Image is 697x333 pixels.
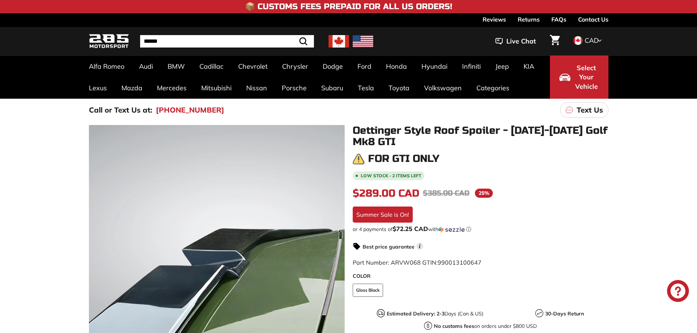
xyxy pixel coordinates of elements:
[82,77,114,99] a: Lexus
[89,33,129,50] img: Logo_285_Motorsport_areodynamics_components
[351,77,381,99] a: Tesla
[315,56,350,77] a: Dodge
[274,77,314,99] a: Porsche
[353,226,608,233] div: or 4 payments of$72.25 CADwithSezzle Click to learn more about Sezzle
[353,125,608,148] h1: Oettinger Style Roof Spoiler - [DATE]-[DATE] Golf Mk8 GTI
[275,56,315,77] a: Chrysler
[560,102,608,118] a: Text Us
[160,56,192,77] a: BMW
[89,105,152,116] p: Call or Text Us at:
[574,63,599,91] span: Select Your Vehicle
[361,174,421,178] span: Low stock - 2 items left
[314,77,351,99] a: Subaru
[393,225,428,232] span: $72.25 CAD
[585,36,599,45] span: CAD
[379,56,414,77] a: Honda
[353,272,608,280] label: COLOR
[423,189,469,198] span: $385.00 CAD
[387,310,483,318] p: Days (Can & US)
[192,56,231,77] a: Cadillac
[434,323,474,329] strong: No customs fees
[194,77,239,99] a: Mitsubishi
[231,56,275,77] a: Chevrolet
[353,207,413,223] div: Summer Sale is On!
[578,13,608,26] a: Contact Us
[506,37,536,46] span: Live Chat
[245,2,452,11] h4: 📦 Customs Fees Prepaid for All US Orders!
[516,56,542,77] a: KIA
[455,56,488,77] a: Infiniti
[82,56,132,77] a: Alfa Romeo
[414,56,455,77] a: Hyundai
[545,310,584,317] strong: 30-Days Return
[577,105,603,116] p: Text Us
[438,226,465,233] img: Sezzle
[551,13,566,26] a: FAQs
[363,243,415,250] strong: Best price guarantee
[114,77,150,99] a: Mazda
[156,105,224,116] a: [PHONE_NUMBER]
[350,56,379,77] a: Ford
[417,77,469,99] a: Volkswagen
[368,153,439,164] h3: For GTI only
[434,322,537,330] p: on orders under $800 USD
[438,259,481,266] span: 990013100647
[469,77,517,99] a: Categories
[353,153,364,165] img: warning.png
[353,259,481,266] span: Part Number: ARVW068 GTIN:
[665,280,691,304] inbox-online-store-chat: Shopify online store chat
[488,56,516,77] a: Jeep
[353,187,419,200] span: $289.00 CAD
[483,13,506,26] a: Reviews
[381,77,417,99] a: Toyota
[475,189,493,198] span: 25%
[239,77,274,99] a: Nissan
[132,56,160,77] a: Audi
[150,77,194,99] a: Mercedes
[353,226,608,233] div: or 4 payments of with
[546,29,564,54] a: Cart
[550,56,608,99] button: Select Your Vehicle
[387,310,445,317] strong: Estimated Delivery: 2-3
[518,13,540,26] a: Returns
[140,35,314,48] input: Search
[416,243,423,250] span: i
[486,32,546,50] button: Live Chat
